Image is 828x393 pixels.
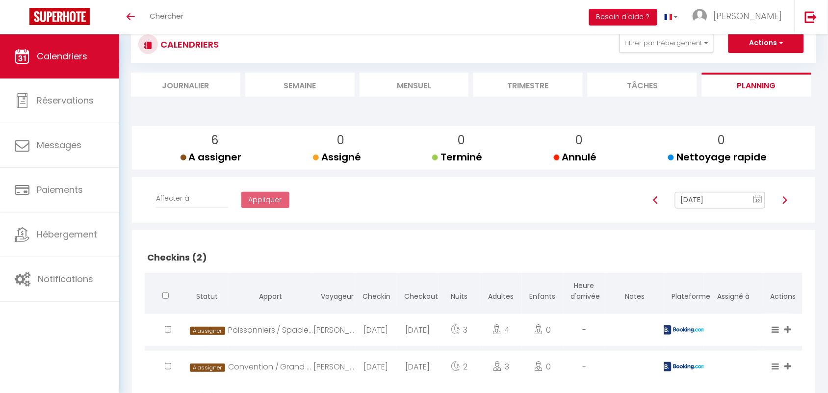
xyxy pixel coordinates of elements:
button: Actions [728,33,804,53]
img: arrow-right3.svg [781,196,789,204]
th: Assigné à [704,273,763,312]
li: Semaine [245,73,355,97]
h2: Checkins (2) [145,242,802,273]
span: Terminé [432,150,482,164]
li: Trimestre [473,73,583,97]
button: Appliquer [241,192,289,209]
th: Checkout [397,273,439,312]
div: [PERSON_NAME] [313,314,355,346]
th: Enfants [522,273,564,312]
span: Annulé [554,150,597,164]
div: [DATE] [397,314,439,346]
th: Notes [605,273,665,312]
div: [DATE] [355,351,397,383]
div: 0 [522,351,564,383]
span: A assigner [190,327,225,335]
img: logout [805,11,817,23]
h3: CALENDRIERS [158,33,219,55]
span: A assigner [181,150,242,164]
div: 2 [439,351,480,383]
span: [PERSON_NAME] [714,10,782,22]
span: Chercher [150,11,183,21]
button: Besoin d'aide ? [589,9,657,26]
div: Poissonniers / Spacieux appart vu [GEOGRAPHIC_DATA] [228,314,313,346]
p: 0 [676,131,767,150]
p: 6 [188,131,242,150]
span: Calendriers [37,50,87,62]
th: Adultes [480,273,522,312]
span: Paiements [37,183,83,196]
img: arrow-left3.svg [652,196,660,204]
img: booking2.png [662,325,706,335]
li: Tâches [588,73,697,97]
span: Messages [37,139,81,151]
div: 4 [480,314,522,346]
th: Heure d'arrivée [564,273,605,312]
div: 3 [439,314,480,346]
span: Hébergement [37,228,97,240]
button: Filtrer par hébergement [620,33,714,53]
p: 0 [562,131,597,150]
div: 0 [522,314,564,346]
div: 3 [480,351,522,383]
input: Select Date [675,192,765,209]
p: 0 [321,131,361,150]
p: 0 [440,131,482,150]
div: Convention / Grand Appart Paris Chic Central [228,351,313,383]
div: - [564,351,605,383]
span: Assigné [313,150,361,164]
text: 10 [756,198,761,203]
th: Nuits [439,273,480,312]
div: [PERSON_NAME] [313,351,355,383]
li: Mensuel [360,73,469,97]
th: Actions [763,273,802,312]
img: booking2.png [662,362,706,371]
img: ... [693,9,707,24]
div: [DATE] [355,314,397,346]
th: Voyageur [313,273,355,312]
span: Appart [259,291,282,301]
div: [DATE] [397,351,439,383]
div: - [564,314,605,346]
th: Plateforme [664,273,703,312]
span: Nettoyage rapide [668,150,767,164]
img: Super Booking [29,8,90,25]
span: Statut [196,291,218,301]
span: Réservations [37,94,94,106]
li: Journalier [131,73,240,97]
span: Notifications [38,273,93,285]
button: Ouvrir le widget de chat LiveChat [8,4,37,33]
li: Planning [702,73,811,97]
th: Checkin [355,273,397,312]
span: A assigner [190,364,225,372]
